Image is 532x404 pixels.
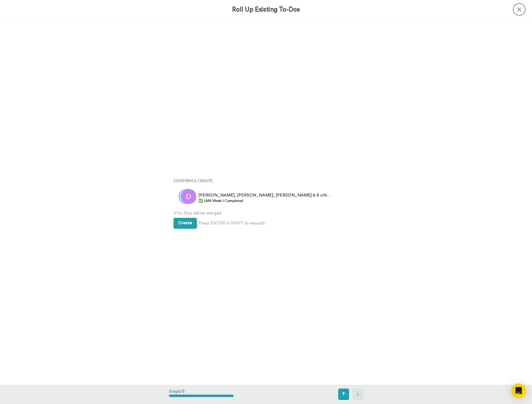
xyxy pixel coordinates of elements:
span: [PERSON_NAME], [PERSON_NAME], [PERSON_NAME] & 8 others [198,192,331,198]
span: Press ENTER (+ SHIFT to record) [198,220,265,226]
h3: Roll Up Existing To-Dos [232,6,300,13]
button: Create [173,218,197,229]
div: Step 5 / 5 [169,385,234,403]
span: 11 To-Dos will be merged [173,210,359,216]
span: Create [178,221,192,225]
div: Open Intercom Messenger [511,383,526,398]
span: ✅ LMA Week 1 Completed [198,198,331,203]
img: kp.png [180,189,195,204]
img: d.png [179,189,194,204]
h4: Confirm & Create [173,178,359,183]
img: d.png [181,189,196,204]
